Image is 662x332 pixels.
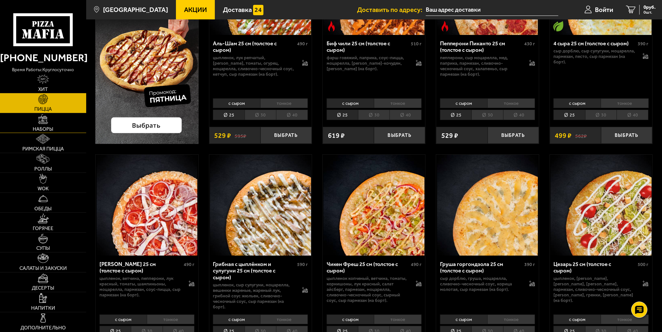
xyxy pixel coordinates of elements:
[426,4,558,16] input: Ваш адрес доставки
[297,262,308,267] span: 590 г
[328,132,345,139] span: 619 ₽
[213,110,244,120] li: 25
[374,127,425,144] button: Выбрать
[327,261,409,274] div: Чикен Фреш 25 см (толстое с сыром)
[553,21,563,31] img: Вегетарианское блюдо
[327,40,409,53] div: Биф чили 25 см (толстое с сыром)
[22,147,64,151] span: Римская пицца
[617,110,648,120] li: 40
[327,98,374,108] li: с сыром
[213,261,296,281] div: Грибная с цыплёнком и сулугуни 25 см (толстое с сыром)
[555,132,572,139] span: 499 ₽
[245,110,276,120] li: 30
[213,98,260,108] li: с сыром
[326,21,337,31] img: Острое блюдо
[99,261,182,274] div: [PERSON_NAME] 25 см (толстое с сыром)
[213,282,295,310] p: цыпленок, сыр сулугуни, моцарелла, вешенки жареные, жареный лук, грибной соус Жюльен, сливочно-че...
[553,48,636,65] p: сыр дорблю, сыр сулугуни, моцарелла, пармезан, песто, сыр пармезан (на борт).
[215,132,231,139] span: 529 ₽
[235,132,246,139] s: 595 ₽
[184,262,194,267] span: 490 г
[99,315,147,324] li: с сыром
[223,6,252,13] span: Доставка
[20,326,66,330] span: Дополнительно
[488,127,539,144] button: Выбрать
[550,155,652,256] a: Цезарь 25 см (толстое с сыром)
[36,246,50,251] span: Супы
[33,127,53,132] span: Наборы
[323,155,424,256] img: Чикен Фреш 25 см (толстое с сыром)
[411,262,422,267] span: 490 г
[96,155,198,256] a: Петровская 25 см (толстое с сыром)
[260,315,308,324] li: тонкое
[213,40,296,53] div: Аль-Шам 25 см (толстое с сыром)
[327,276,409,303] p: цыпленок копченый, ветчина, томаты, корнишоны, лук красный, салат айсберг, пармезан, моцарелла, с...
[31,306,55,311] span: Напитки
[440,55,522,77] p: пепперони, сыр Моцарелла, мед, паприка, пармезан, сливочно-чесночный соус, халапеньо, сыр пармеза...
[358,110,389,120] li: 30
[440,40,523,53] div: Пепперони Пиканто 25 см (толстое с сыром)
[411,41,422,47] span: 510 г
[209,155,312,256] a: Грибная с цыплёнком и сулугуни 25 см (толстое с сыром)
[503,110,535,120] li: 40
[97,155,198,256] img: Петровская 25 см (толстое с сыром)
[374,98,422,108] li: тонкое
[440,276,522,292] p: сыр дорблю, груша, моцарелла, сливочно-чесночный соус, корица молотая, сыр пармезан (на борт).
[327,110,358,120] li: 25
[601,98,648,108] li: тонкое
[34,167,52,172] span: Роллы
[553,315,601,324] li: с сыром
[261,127,312,144] button: Выбрать
[553,110,585,120] li: 25
[440,261,523,274] div: Груша горгондзола 25 см (толстое с сыром)
[374,315,422,324] li: тонкое
[440,315,487,324] li: с сыром
[253,5,263,15] img: 15daf4d41897b9f0e9f617042186c801.svg
[323,155,425,256] a: Чикен Фреш 25 см (толстое с сыром)
[297,41,308,47] span: 490 г
[487,315,535,324] li: тонкое
[441,132,458,139] span: 529 ₽
[276,110,308,120] li: 40
[32,286,54,291] span: Десерты
[553,276,636,303] p: цыпленок, [PERSON_NAME], [PERSON_NAME], [PERSON_NAME], пармезан, сливочно-чесночный соус, [PERSON...
[34,206,52,211] span: Обеды
[33,226,53,231] span: Горячее
[644,10,656,15] span: 0 шт.
[213,55,295,77] p: цыпленок, лук репчатый, [PERSON_NAME], томаты, огурец, моцарелла, сливочно-чесночный соус, кетчуп...
[553,40,636,47] div: 4 сыра 25 см (толстое с сыром)
[440,21,450,31] img: Острое блюдо
[487,98,535,108] li: тонкое
[585,110,617,120] li: 30
[184,6,207,13] span: Акции
[436,155,539,256] a: Груша горгондзола 25 см (толстое с сыром)
[38,186,49,191] span: WOK
[551,155,652,256] img: Цезарь 25 см (толстое с сыром)
[440,98,487,108] li: с сыром
[19,266,67,271] span: Салаты и закуски
[147,315,194,324] li: тонкое
[644,5,656,10] span: 0 руб.
[210,155,311,256] img: Грибная с цыплёнком и сулугуни 25 см (толстое с сыром)
[389,110,421,120] li: 40
[471,110,503,120] li: 30
[437,155,538,256] img: Груша горгондзола 25 см (толстое с сыром)
[103,6,168,13] span: [GEOGRAPHIC_DATA]
[575,132,587,139] s: 562 ₽
[99,276,182,298] p: цыпленок, ветчина, пепперони, лук красный, томаты, шампиньоны, моцарелла, пармезан, соус-пицца, с...
[595,6,613,13] span: Войти
[601,315,648,324] li: тонкое
[260,98,308,108] li: тонкое
[638,41,648,47] span: 390 г
[327,315,374,324] li: с сыром
[524,41,535,47] span: 430 г
[38,87,48,92] span: Хит
[357,6,426,13] span: Доставить по адресу:
[553,261,636,274] div: Цезарь 25 см (толстое с сыром)
[440,110,471,120] li: 25
[601,127,652,144] button: Выбрать
[327,55,409,72] p: фарш говяжий, паприка, соус-пицца, моцарелла, [PERSON_NAME]-кочудян, [PERSON_NAME] (на борт).
[34,107,52,112] span: Пицца
[213,315,260,324] li: с сыром
[638,262,648,267] span: 500 г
